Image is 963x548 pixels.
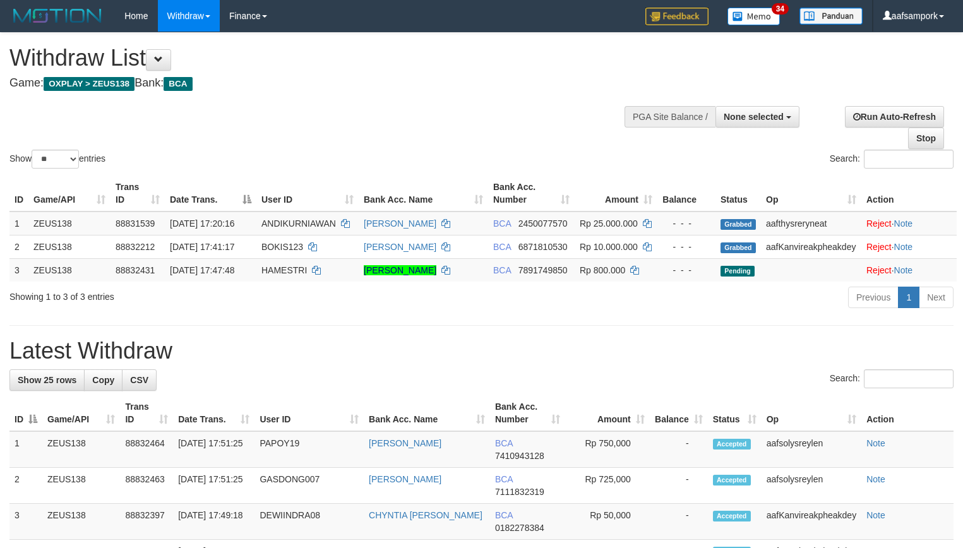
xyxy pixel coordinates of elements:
[861,395,954,431] th: Action
[164,77,192,91] span: BCA
[369,474,441,484] a: [PERSON_NAME]
[120,431,173,468] td: 88832464
[120,504,173,540] td: 88832397
[848,287,899,308] a: Previous
[495,510,513,520] span: BCA
[495,451,544,461] span: Copy 7410943128 to clipboard
[864,150,954,169] input: Search:
[894,242,913,252] a: Note
[261,242,303,252] span: BOKIS123
[645,8,709,25] img: Feedback.jpg
[32,150,79,169] select: Showentries
[42,504,120,540] td: ZEUS138
[495,474,513,484] span: BCA
[488,176,575,211] th: Bank Acc. Number: activate to sort column ascending
[28,211,111,235] td: ZEUS138
[9,285,392,303] div: Showing 1 to 3 of 3 entries
[518,265,568,275] span: Copy 7891749850 to clipboard
[575,176,657,211] th: Amount: activate to sort column ascending
[866,242,892,252] a: Reject
[364,218,436,229] a: [PERSON_NAME]
[762,431,861,468] td: aafsolysreylen
[122,369,157,391] a: CSV
[919,287,954,308] a: Next
[721,242,756,253] span: Grabbed
[830,150,954,169] label: Search:
[364,242,436,252] a: [PERSON_NAME]
[9,431,42,468] td: 1
[9,211,28,235] td: 1
[9,468,42,504] td: 2
[565,431,650,468] td: Rp 750,000
[130,375,148,385] span: CSV
[170,218,234,229] span: [DATE] 17:20:16
[662,264,710,277] div: - - -
[84,369,123,391] a: Copy
[116,242,155,252] span: 88832212
[762,504,861,540] td: aafKanvireakpheakdey
[713,439,751,450] span: Accepted
[799,8,863,25] img: panduan.png
[580,242,638,252] span: Rp 10.000.000
[721,219,756,230] span: Grabbed
[173,395,254,431] th: Date Trans.: activate to sort column ascending
[861,258,957,282] td: ·
[727,8,781,25] img: Button%20Memo.svg
[42,431,120,468] td: ZEUS138
[9,45,630,71] h1: Withdraw List
[173,504,254,540] td: [DATE] 17:49:18
[28,258,111,282] td: ZEUS138
[845,106,944,128] a: Run Auto-Refresh
[662,217,710,230] div: - - -
[364,395,490,431] th: Bank Acc. Name: activate to sort column ascending
[254,395,364,431] th: User ID: activate to sort column ascending
[894,265,913,275] a: Note
[173,468,254,504] td: [DATE] 17:51:25
[908,128,944,149] a: Stop
[369,510,482,520] a: CHYNTIA [PERSON_NAME]
[18,375,76,385] span: Show 25 rows
[254,431,364,468] td: PAPOY19
[369,438,441,448] a: [PERSON_NAME]
[42,395,120,431] th: Game/API: activate to sort column ascending
[565,504,650,540] td: Rp 50,000
[495,523,544,533] span: Copy 0182278384 to clipboard
[625,106,715,128] div: PGA Site Balance /
[256,176,359,211] th: User ID: activate to sort column ascending
[493,265,511,275] span: BCA
[662,241,710,253] div: - - -
[173,431,254,468] td: [DATE] 17:51:25
[493,242,511,252] span: BCA
[565,395,650,431] th: Amount: activate to sort column ascending
[359,176,488,211] th: Bank Acc. Name: activate to sort column ascending
[9,369,85,391] a: Show 25 rows
[894,218,913,229] a: Note
[866,265,892,275] a: Reject
[111,176,165,211] th: Trans ID: activate to sort column ascending
[518,218,568,229] span: Copy 2450077570 to clipboard
[9,176,28,211] th: ID
[580,218,638,229] span: Rp 25.000.000
[650,504,708,540] td: -
[580,265,625,275] span: Rp 800.000
[9,395,42,431] th: ID: activate to sort column descending
[761,176,861,211] th: Op: activate to sort column ascending
[721,266,755,277] span: Pending
[9,150,105,169] label: Show entries
[9,6,105,25] img: MOTION_logo.png
[866,438,885,448] a: Note
[830,369,954,388] label: Search:
[9,504,42,540] td: 3
[261,265,307,275] span: HAMESTRI
[28,235,111,258] td: ZEUS138
[92,375,114,385] span: Copy
[170,242,234,252] span: [DATE] 17:41:17
[864,369,954,388] input: Search:
[9,235,28,258] td: 2
[116,265,155,275] span: 88832431
[42,468,120,504] td: ZEUS138
[898,287,919,308] a: 1
[495,438,513,448] span: BCA
[713,475,751,485] span: Accepted
[254,504,364,540] td: DEWIINDRA08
